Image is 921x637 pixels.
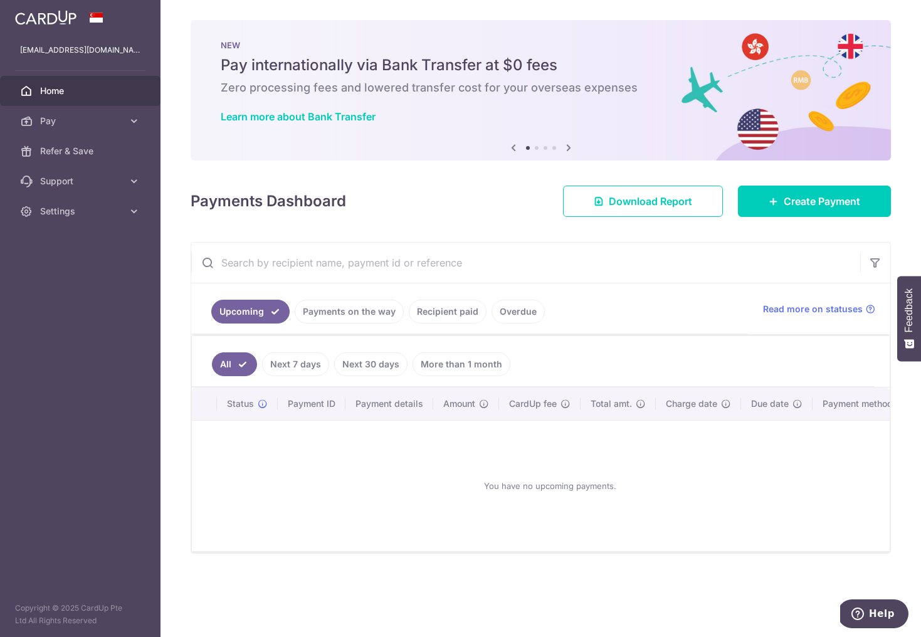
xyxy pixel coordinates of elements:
span: Download Report [609,194,692,209]
span: Total amt. [591,397,632,410]
img: CardUp [15,10,76,25]
a: Payments on the way [295,300,404,324]
a: Download Report [563,186,723,217]
p: NEW [221,40,861,50]
span: Charge date [666,397,717,410]
span: Due date [751,397,789,410]
span: Feedback [903,288,915,332]
a: Read more on statuses [763,303,875,315]
span: Refer & Save [40,145,123,157]
span: Amount [443,397,475,410]
iframe: Opens a widget where you can find more information [840,599,908,631]
h6: Zero processing fees and lowered transfer cost for your overseas expenses [221,80,861,95]
a: Recipient paid [409,300,487,324]
h5: Pay internationally via Bank Transfer at $0 fees [221,55,861,75]
th: Payment details [345,387,433,420]
span: Status [227,397,254,410]
span: Settings [40,205,123,218]
a: Next 7 days [262,352,329,376]
p: [EMAIL_ADDRESS][DOMAIN_NAME] [20,44,140,56]
th: Payment ID [278,387,345,420]
span: Read more on statuses [763,303,863,315]
a: Next 30 days [334,352,408,376]
a: Create Payment [738,186,891,217]
div: You have no upcoming payments. [207,431,893,541]
img: Bank transfer banner [191,20,891,161]
a: All [212,352,257,376]
span: Support [40,175,123,187]
th: Payment method [813,387,908,420]
input: Search by recipient name, payment id or reference [191,243,860,283]
button: Feedback - Show survey [897,276,921,361]
a: Upcoming [211,300,290,324]
span: Create Payment [784,194,860,209]
a: More than 1 month [413,352,510,376]
a: Learn more about Bank Transfer [221,110,376,123]
span: Pay [40,115,123,127]
a: Overdue [492,300,545,324]
span: CardUp fee [509,397,557,410]
h4: Payments Dashboard [191,190,346,213]
span: Home [40,85,123,97]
